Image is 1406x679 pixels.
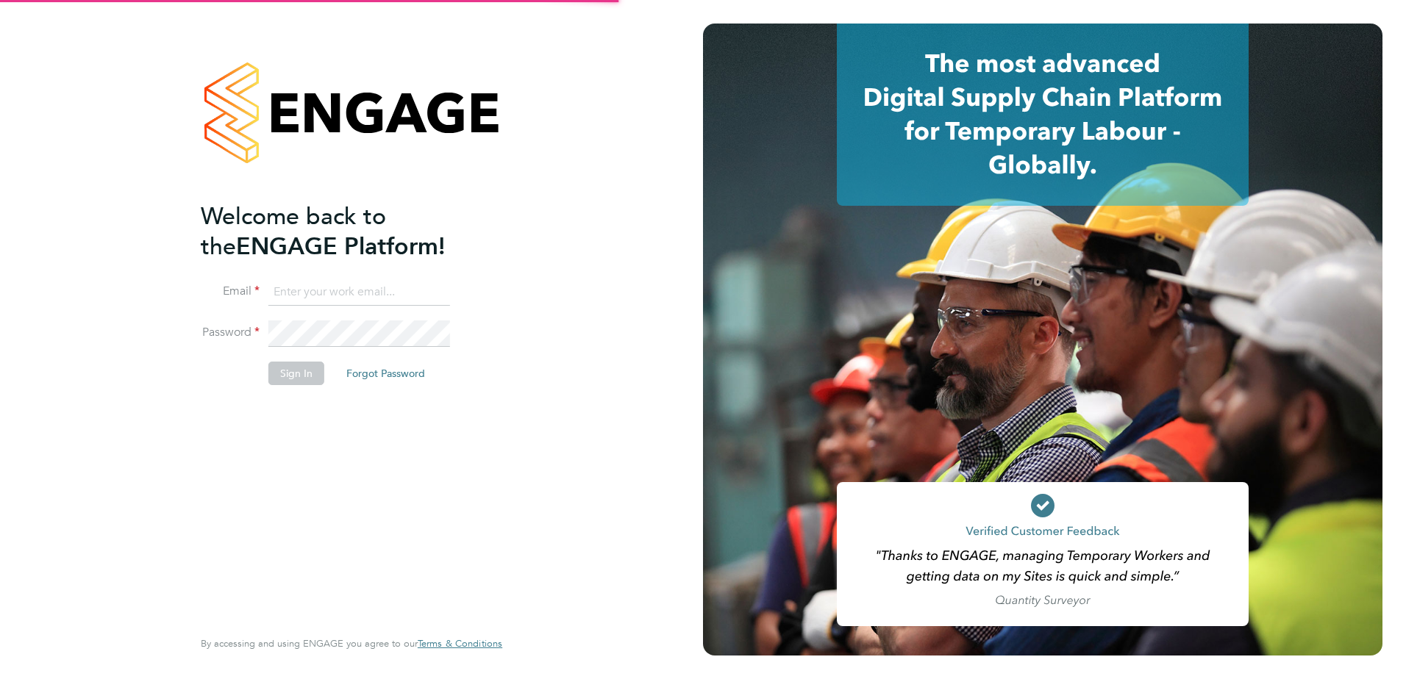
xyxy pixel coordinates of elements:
button: Sign In [268,362,324,385]
label: Email [201,284,260,299]
input: Enter your work email... [268,279,450,306]
h2: ENGAGE Platform! [201,201,488,262]
span: By accessing and using ENGAGE you agree to our [201,637,502,650]
a: Terms & Conditions [418,638,502,650]
span: Welcome back to the [201,202,386,261]
label: Password [201,325,260,340]
button: Forgot Password [335,362,437,385]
